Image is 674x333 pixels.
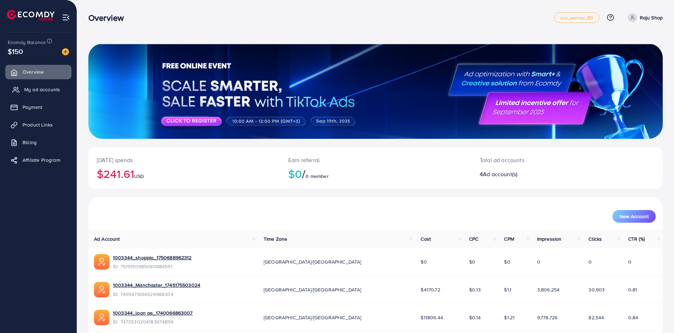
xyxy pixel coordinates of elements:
h2: $0 [288,167,463,180]
span: Product Links [23,121,53,128]
span: CPM [504,235,514,242]
span: Billing [23,139,37,146]
h2: 4 [480,171,606,178]
img: ic-ads-acc.e4c84228.svg [94,282,109,297]
span: $0.13 [469,286,481,293]
span: 0.84 [628,314,638,321]
span: ID: 7519150985080684551 [113,263,192,270]
a: Billing [5,135,71,149]
a: uce_partner_BD [554,12,599,23]
span: Cost [421,235,431,242]
span: Payment [23,104,42,111]
span: 0 member [305,173,328,180]
span: [GEOGRAPHIC_DATA]/[GEOGRAPHIC_DATA] [264,314,361,321]
span: USD [134,173,144,180]
a: 1003344_loon ae_1740066863007 [113,309,193,316]
span: 0 [537,258,540,265]
p: Total ad accounts [480,156,606,164]
a: Overview [5,65,71,79]
span: ID: 7495471694526988304 [113,291,200,298]
span: Ad account(s) [483,170,517,178]
span: 9,778,726 [537,314,558,321]
img: menu [62,13,70,21]
span: $11806.44 [421,314,443,321]
a: Product Links [5,118,71,132]
span: $0 [421,258,427,265]
span: $4170.72 [421,286,440,293]
span: 3,806,254 [537,286,560,293]
a: 1003344_Manchaster_1745175503024 [113,282,200,289]
span: My ad accounts [24,86,60,93]
span: $1.21 [504,314,515,321]
a: Raju Shop [625,13,663,22]
h2: $241.61 [97,167,271,180]
p: Earn referral [288,156,463,164]
span: $0 [504,258,510,265]
a: My ad accounts [5,82,71,97]
span: $150 [8,46,23,56]
span: CPC [469,235,478,242]
span: 30,903 [588,286,605,293]
span: / [302,166,305,182]
img: logo [7,10,55,21]
span: Ecomdy Balance [8,39,46,46]
span: Ad Account [94,235,120,242]
span: 82,544 [588,314,604,321]
span: [GEOGRAPHIC_DATA]/[GEOGRAPHIC_DATA] [264,286,361,293]
span: uce_partner_BD [560,16,593,20]
h3: Overview [88,13,130,23]
a: Payment [5,100,71,114]
span: $0 [469,258,475,265]
span: 0 [588,258,592,265]
span: Time Zone [264,235,287,242]
span: Affiliate Program [23,156,60,164]
span: Clicks [588,235,602,242]
p: Raju Shop [640,13,663,22]
a: 1003344_shoppio_1750688962312 [113,254,192,261]
span: 0 [628,258,631,265]
span: CTR (%) [628,235,645,242]
p: [DATE] spends [97,156,271,164]
span: [GEOGRAPHIC_DATA]/[GEOGRAPHIC_DATA] [264,258,361,265]
span: ID: 7473530204183674896 [113,318,193,325]
button: New Account [612,210,656,223]
span: Overview [23,68,44,75]
span: 0.81 [628,286,637,293]
img: ic-ads-acc.e4c84228.svg [94,254,109,270]
a: Affiliate Program [5,153,71,167]
img: ic-ads-acc.e4c84228.svg [94,310,109,325]
span: $0.14 [469,314,481,321]
img: image [62,48,69,55]
span: Impression [537,235,562,242]
span: $1.1 [504,286,511,293]
span: New Account [619,214,649,219]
